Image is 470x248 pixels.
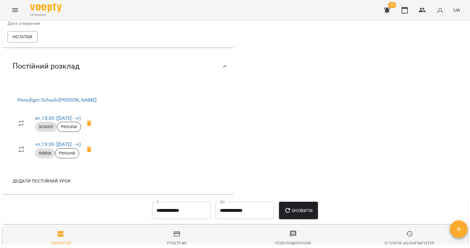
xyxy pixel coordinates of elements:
img: avatar_s.png [436,6,445,14]
span: Personal [57,124,81,130]
span: Scratch [35,124,57,130]
span: Видалити приватний урок Стаховська Анастасія Русланівна чт 19:00 клієнта Желясков Ярослав [82,142,97,157]
span: Постійний розклад [13,61,79,71]
span: 35 [388,2,396,8]
div: Постійний розклад [3,50,234,82]
span: Roblox [35,150,55,156]
span: Нотатки [13,33,33,41]
div: Історія абонементів [385,240,434,247]
span: Додати постійний урок [13,177,71,185]
span: Оновити [284,207,313,214]
button: Menu [8,3,23,18]
button: Додати постійний урок [10,175,73,187]
span: UA [453,7,460,13]
p: Дата створення [8,20,117,27]
div: Заняття [51,240,71,247]
a: чт,19:00 ([DATE] - ∞) [35,141,81,147]
a: Paradigm School»[PERSON_NAME] [18,97,96,103]
span: Personal [55,150,79,156]
div: Повідомлення [275,240,311,247]
span: For Business [30,13,62,17]
button: Оновити [279,202,318,219]
button: UA [451,4,462,16]
div: Платежі [167,240,187,247]
span: Видалити приватний урок Стаховська Анастасія Русланівна вт 18:00 клієнта Желясков Ярослав [82,116,97,131]
a: вт,18:00 ([DATE] - ∞) [35,115,81,121]
button: Нотатки [8,31,38,42]
img: Voopty Logo [30,3,62,12]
